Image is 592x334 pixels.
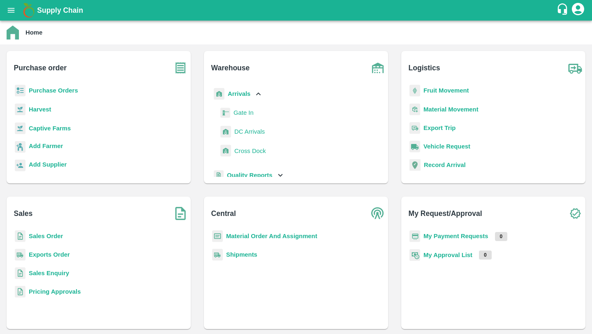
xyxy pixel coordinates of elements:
p: 0 [479,250,492,260]
b: Supply Chain [37,6,83,14]
a: Add Farmer [29,141,63,153]
b: Logistics [409,62,440,74]
a: Supply Chain [37,5,556,16]
span: Cross Dock [234,146,266,155]
a: Shipments [226,251,257,258]
a: Material Order And Assignment [226,233,317,239]
a: Exports Order [29,251,70,258]
img: gatein [220,108,230,118]
a: Material Movement [423,106,479,113]
b: Add Supplier [29,161,67,168]
span: DC Arrivals [234,127,265,136]
p: 0 [495,232,508,241]
img: harvest [15,122,25,135]
img: warehouse [368,58,388,78]
img: vehicle [409,141,420,153]
b: Home [25,29,42,36]
div: customer-support [556,3,571,18]
img: whArrival [220,126,231,138]
a: Gate In [234,107,254,119]
a: Vehicle Request [423,143,470,150]
img: central [368,203,388,224]
div: Arrivals [212,85,266,103]
b: My Request/Approval [409,208,482,219]
img: material [409,103,420,116]
a: Sales Enquiry [29,270,69,276]
img: shipments [15,249,25,261]
b: Central [211,208,236,219]
a: DC Arrivals [234,125,265,138]
img: shipments [212,249,223,261]
img: whArrival [214,88,224,100]
a: Sales Order [29,233,63,239]
a: My Approval List [423,252,472,258]
a: My Payment Requests [423,233,488,239]
b: Add Farmer [29,143,63,149]
img: fruit [409,85,420,97]
img: reciept [15,85,25,97]
a: Fruit Movement [423,87,469,94]
img: harvest [15,103,25,116]
b: Sales [14,208,33,219]
img: approval [409,249,420,261]
img: check [565,203,585,224]
img: logo [21,2,37,19]
img: sales [15,286,25,298]
a: Record Arrival [424,162,466,168]
img: sales [15,230,25,242]
a: Purchase Orders [29,87,78,94]
a: Export Trip [423,125,456,131]
img: delivery [409,122,420,134]
img: truck [565,58,585,78]
span: Gate In [234,108,254,117]
img: home [7,26,19,39]
img: supplier [15,160,25,172]
img: recordArrival [409,159,421,171]
div: account of current user [571,2,585,19]
a: Pricing Approvals [29,288,81,295]
a: Cross Dock [234,145,266,157]
a: Harvest [29,106,51,113]
button: open drawer [2,1,21,20]
b: Arrivals [228,90,250,97]
div: Quality Reports [212,167,285,184]
img: payment [409,230,420,242]
img: whArrival [220,145,231,157]
img: farmer [15,141,25,153]
img: centralMaterial [212,230,223,242]
img: soSales [170,203,191,224]
img: sales [15,267,25,279]
b: Purchase order [14,62,67,74]
img: qualityReport [214,170,224,181]
b: Quality Reports [227,172,273,179]
a: Captive Farms [29,125,71,132]
img: purchase [170,58,191,78]
a: Add Supplier [29,160,67,171]
b: Warehouse [211,62,250,74]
